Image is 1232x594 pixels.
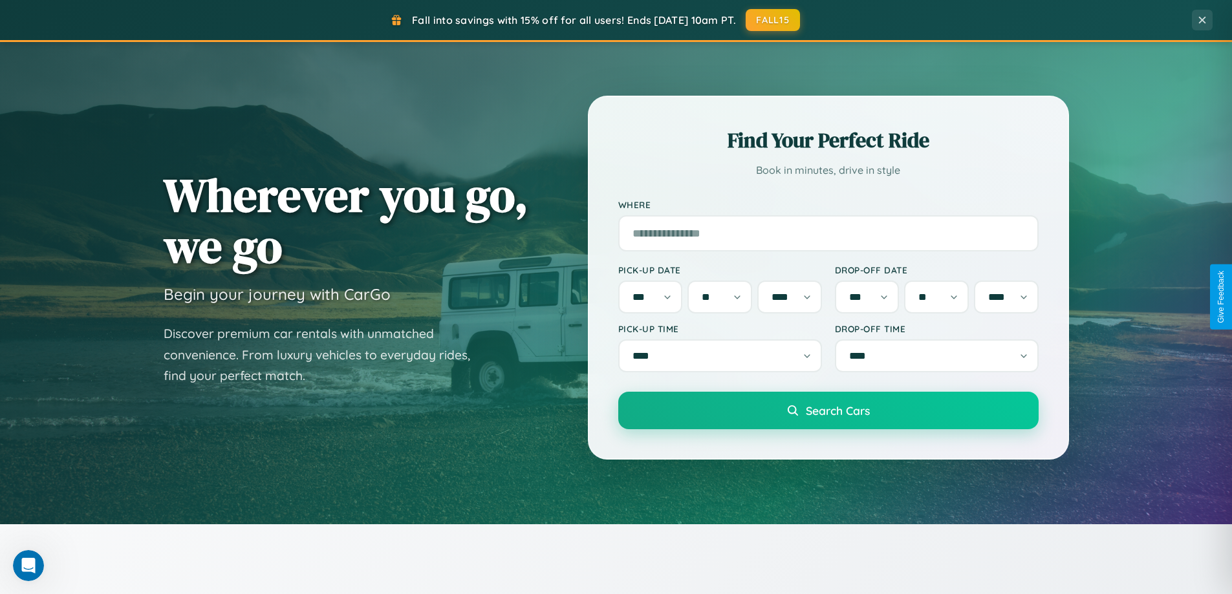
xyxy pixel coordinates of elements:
[164,169,528,271] h1: Wherever you go, we go
[13,550,44,581] iframe: Intercom live chat
[618,323,822,334] label: Pick-up Time
[618,126,1039,154] h2: Find Your Perfect Ride
[618,161,1039,180] p: Book in minutes, drive in style
[1216,271,1226,323] div: Give Feedback
[806,403,870,418] span: Search Cars
[164,323,487,387] p: Discover premium car rentals with unmatched convenience. From luxury vehicles to everyday rides, ...
[412,14,736,27] span: Fall into savings with 15% off for all users! Ends [DATE] 10am PT.
[835,323,1039,334] label: Drop-off Time
[618,199,1039,210] label: Where
[746,9,800,31] button: FALL15
[618,392,1039,429] button: Search Cars
[164,284,391,304] h3: Begin your journey with CarGo
[618,264,822,275] label: Pick-up Date
[835,264,1039,275] label: Drop-off Date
